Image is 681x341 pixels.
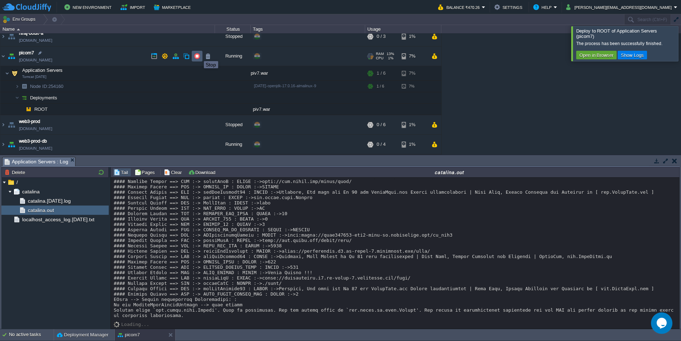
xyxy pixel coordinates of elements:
a: catalina [21,188,41,195]
div: 7% [402,46,425,66]
button: Marketplace [154,3,193,11]
img: AMDAwAAAACH5BAEAAAAALAAAAAABAAEAAAICRAEAOw== [15,81,19,92]
button: Open in Browser [577,52,616,58]
div: 1% [402,115,425,134]
img: AMDAwAAAACH5BAEAAAAALAAAAAABAAEAAAICRAEAOw== [24,104,34,115]
button: Balance ₹470.26 [438,3,482,11]
img: AMDAwAAAACH5BAEAAAAALAAAAAABAAEAAAICRAEAOw== [19,104,24,115]
div: No active tasks [9,329,54,341]
div: 1 / 6 [377,81,384,92]
a: ROOT [34,106,49,112]
img: AMDAwAAAACH5BAEAAAAALAAAAAABAAEAAAICRAEAOw== [5,66,9,80]
span: CPU [376,56,383,60]
button: Import [121,3,147,11]
a: web3-prod [19,118,40,125]
img: AMDAwAAAACH5BAEAAAAALAAAAAABAAEAAAICRAEAOw== [0,27,6,46]
div: 1% [402,27,425,46]
div: catalina.out [220,169,678,175]
span: 254160 [29,83,64,89]
button: Download [188,169,217,176]
div: 0 / 6 [377,115,386,134]
img: AMDAwAAAACH5BAEAAAAALAAAAAABAAEAAAICRAEAOw== [6,27,16,46]
a: picom7 [19,49,34,56]
img: AMDAwAAAACH5BAEAAAAALAAAAAABAAEAAAICRAEAOw== [17,29,20,30]
span: Application Servers : Log [5,157,68,166]
img: AMDAwAAAACH5BAEAAAAALAAAAAABAAEAAAICRAEAOw== [0,135,6,154]
button: New Environment [64,3,114,11]
div: Stopped [215,115,251,134]
button: Settings [494,3,524,11]
div: Name [1,25,215,33]
img: AMDAwAAAACH5BAEAAAAALAAAAAABAAEAAAICRAEAOw== [0,46,6,66]
a: [DOMAIN_NAME] [19,125,52,132]
div: Running [215,46,251,66]
button: Env Groups [3,14,38,24]
button: Deployment Manager [57,331,108,338]
a: Deployments [29,95,58,101]
div: Loading... [121,322,149,327]
span: RAM [376,52,384,56]
button: Show Logs [619,52,646,58]
a: [DOMAIN_NAME] [19,37,52,44]
div: 1% [402,135,425,154]
a: localhost_access_log.[DATE].txt [21,216,95,223]
a: Application ServersTomcat [DATE] [21,68,64,73]
img: CloudJiffy [3,3,51,12]
button: Pages [134,169,157,176]
img: AMDAwAAAACH5BAEAAAAALAAAAAABAAEAAAICRAEAOw== [114,322,121,327]
img: AMDAwAAAACH5BAEAAAAALAAAAAABAAEAAAICRAEAOw== [6,135,16,154]
span: Node ID: [30,84,48,89]
div: 7% [402,66,425,80]
span: Tomcat [DATE] [22,75,46,79]
div: 0 / 4 [377,135,386,154]
div: piv7.war [251,66,365,80]
img: AMDAwAAAACH5BAEAAAAALAAAAAABAAEAAAICRAEAOw== [6,46,16,66]
span: 13% [387,52,394,56]
a: / [15,179,19,186]
a: [DOMAIN_NAME] [19,56,52,64]
div: piv7.war [251,104,365,115]
span: 1% [386,56,393,60]
img: AMDAwAAAACH5BAEAAAAALAAAAAABAAEAAAICRAEAOw== [6,115,16,134]
div: 0 / 3 [377,27,386,46]
span: Deploy to ROOT of Application Servers (picom7) [576,28,657,39]
button: [PERSON_NAME][EMAIL_ADDRESS][DOMAIN_NAME] [566,3,674,11]
img: AMDAwAAAACH5BAEAAAAALAAAAAABAAEAAAICRAEAOw== [10,66,20,80]
a: niraj-boult-a [19,30,43,37]
span: [DATE]-openjdk-17.0.16-almalinux-9 [254,84,316,88]
img: AMDAwAAAACH5BAEAAAAALAAAAAABAAEAAAICRAEAOw== [19,92,29,103]
button: Help [533,3,554,11]
span: Application Servers [21,67,64,73]
img: AMDAwAAAACH5BAEAAAAALAAAAAABAAEAAAICRAEAOw== [0,115,6,134]
img: AMDAwAAAACH5BAEAAAAALAAAAAABAAEAAAICRAEAOw== [15,92,19,103]
button: Clear [164,169,184,176]
div: Stop [206,62,216,68]
button: Delete [5,169,27,176]
div: The process has been successfully finished. [576,41,676,46]
a: catalina.[DATE].log [26,198,72,204]
button: picom7 [118,331,140,338]
div: Stopped [215,27,251,46]
a: web3-prod-db [19,138,47,145]
img: AMDAwAAAACH5BAEAAAAALAAAAAABAAEAAAICRAEAOw== [19,81,29,92]
div: Tags [251,25,365,33]
div: Running [215,135,251,154]
a: catalina.out [26,207,55,213]
a: Node ID:254160 [29,83,64,89]
span: [DOMAIN_NAME] [19,145,52,152]
div: 7% [402,81,425,92]
div: Usage [366,25,441,33]
div: 1 / 6 [377,66,386,80]
div: Status [215,25,250,33]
